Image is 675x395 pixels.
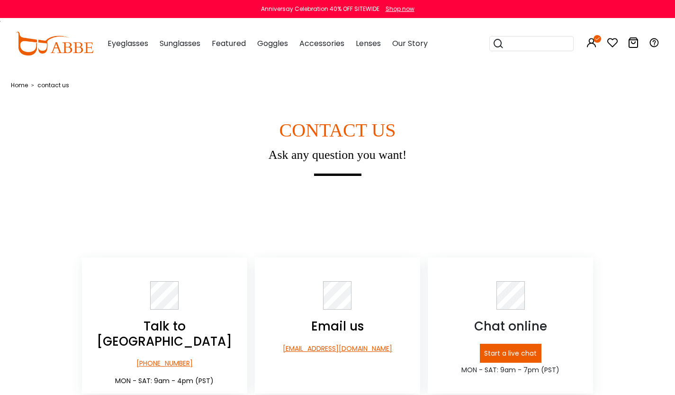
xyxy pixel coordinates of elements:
span: Goggles [257,38,288,49]
span: Eyeglasses [108,38,148,49]
span: Lenses [356,38,381,49]
span: Sunglasses [160,38,200,49]
p: MON - SAT: 9am - 4pm (PST) [82,376,247,386]
iframe: Chat [468,18,668,360]
img: abbeglasses.com [16,32,93,55]
div: Anniversay Celebration 40% OFF SITEWIDE [261,5,379,13]
span: Featured [212,38,246,49]
h3: Talk to [GEOGRAPHIC_DATA] [82,319,247,349]
p: [EMAIL_ADDRESS][DOMAIN_NAME] [255,344,420,354]
a: Talk to [GEOGRAPHIC_DATA] [PHONE_NUMBER] MON - SAT: 9am - 4pm (PST) [82,281,247,386]
span: Accessories [299,38,344,49]
p: [PHONE_NUMBER] [82,358,247,368]
span: contact us [37,81,69,89]
span: Our Story [392,38,428,49]
p: MON - SAT: 9am - 7pm (PST) [428,365,593,375]
a: Email us [EMAIL_ADDRESS][DOMAIN_NAME] [255,281,420,353]
a: Home [11,81,28,89]
h3: Chat online [428,319,593,334]
h3: Email us [255,319,420,334]
i: > [31,82,34,89]
a: Shop now [381,5,414,13]
div: Shop now [386,5,414,13]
